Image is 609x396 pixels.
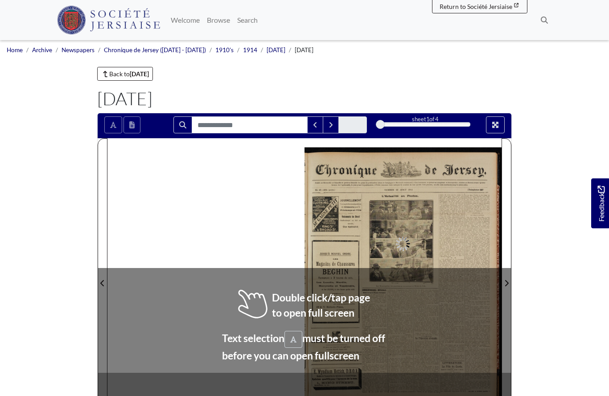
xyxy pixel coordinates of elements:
[307,116,323,133] button: Previous Match
[243,46,257,54] a: 1914
[57,6,160,34] img: Société Jersiaise
[215,46,234,54] a: 1910's
[57,4,160,37] a: Société Jersiaise logo
[97,67,153,81] a: Back to[DATE]
[591,178,609,228] a: Would you like to provide feedback?
[130,70,149,78] strong: [DATE]
[323,116,339,133] button: Next Match
[104,116,122,133] button: Toggle text selection (Alt+T)
[32,46,52,54] a: Archive
[192,116,308,133] input: Search for
[123,116,140,133] button: Open transcription window
[97,88,512,109] h1: [DATE]
[426,115,429,123] span: 1
[267,46,285,54] a: [DATE]
[203,11,234,29] a: Browse
[173,116,192,133] button: Search
[104,46,206,54] a: Chronique de Jersey ([DATE] - [DATE])
[62,46,95,54] a: Newspapers
[596,186,606,222] span: Feedback
[167,11,203,29] a: Welcome
[7,46,23,54] a: Home
[486,116,505,133] button: Full screen mode
[295,46,313,54] span: [DATE]
[380,115,470,124] div: sheet of 4
[234,11,261,29] a: Search
[440,3,512,10] span: Return to Société Jersiaise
